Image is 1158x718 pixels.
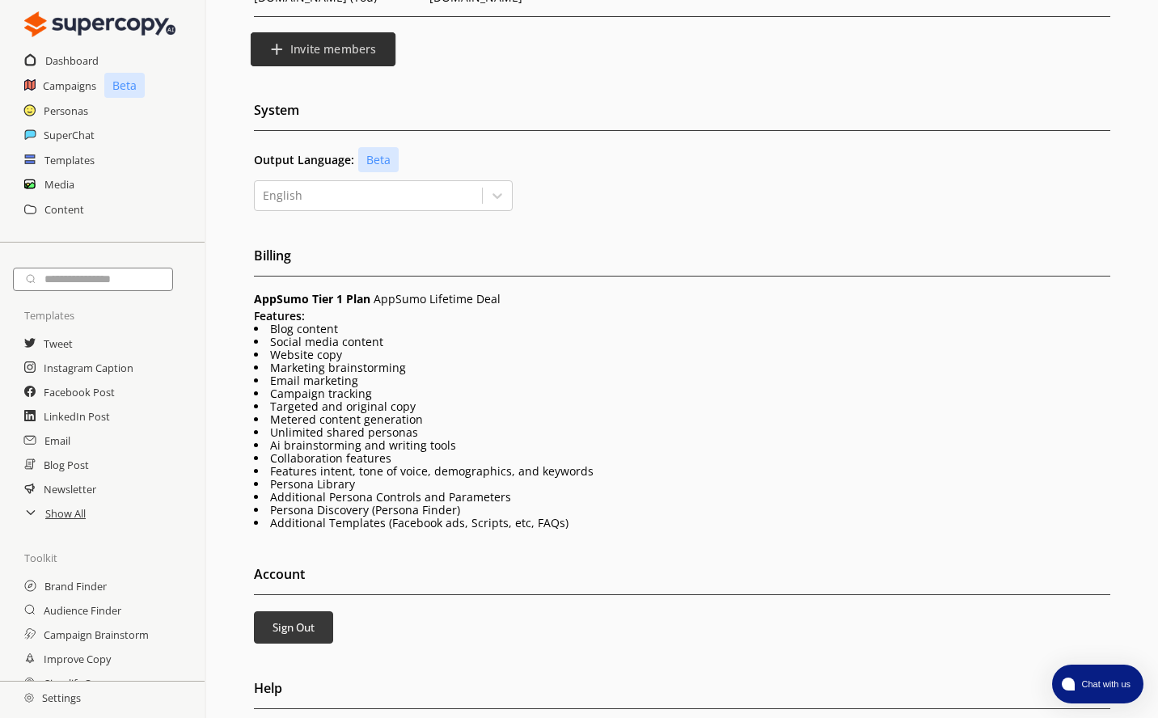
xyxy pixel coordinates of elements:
[254,243,1110,277] h2: Billing
[254,361,1110,374] li: Marketing brainstorming
[45,49,99,73] a: Dashboard
[1052,665,1143,703] button: atlas-launcher
[104,73,145,98] p: Beta
[1075,678,1134,691] span: Chat with us
[254,439,1110,452] li: Ai brainstorming and writing tools
[254,562,1110,595] h2: Account
[254,323,1110,336] li: Blog content
[44,99,88,123] a: Personas
[44,453,89,477] a: Blog Post
[24,8,175,40] img: Close
[43,74,96,98] a: Campaigns
[254,400,1110,413] li: Targeted and original copy
[44,671,108,695] a: Simplify Copy
[44,598,121,623] a: Audience Finder
[44,380,115,404] a: Facebook Post
[251,32,395,66] button: Invite members
[254,336,1110,348] li: Social media content
[44,356,133,380] a: Instagram Caption
[45,501,86,526] a: Show All
[254,676,1110,709] h2: Help
[254,452,1110,465] li: Collaboration features
[289,42,375,57] b: Invite members
[44,197,84,222] a: Content
[44,647,111,671] a: Improve Copy
[44,172,74,196] a: Media
[254,154,354,167] b: Output Language:
[44,123,95,147] a: SuperChat
[273,620,315,635] b: Sign Out
[358,147,399,172] p: Beta
[254,517,1110,530] li: Additional Templates (Facebook ads, Scripts, etc, FAQs)
[254,293,1110,306] p: AppSumo Lifetime Deal
[44,429,70,453] a: Email
[44,332,73,356] a: Tweet
[254,504,1110,517] li: Persona Discovery (Persona Finder)
[44,623,149,647] a: Campaign Brainstorm
[254,387,1110,400] li: Campaign tracking
[254,491,1110,504] li: Additional Persona Controls and Parameters
[254,478,1110,491] li: Persona Library
[44,404,110,429] a: LinkedIn Post
[44,148,95,172] a: Templates
[254,98,1110,131] h2: System
[254,348,1110,361] li: Website copy
[254,465,1110,478] li: Features intent, tone of voice, demographics, and keywords
[254,426,1110,439] li: Unlimited shared personas
[254,413,1110,426] li: Metered content generation
[254,374,1110,387] li: Email marketing
[24,693,34,703] img: Close
[254,308,305,323] b: Features:
[254,611,333,644] button: Sign Out
[254,291,370,306] span: AppSumo Tier 1 Plan
[44,477,96,501] a: Newsletter
[44,574,107,598] a: Brand Finder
